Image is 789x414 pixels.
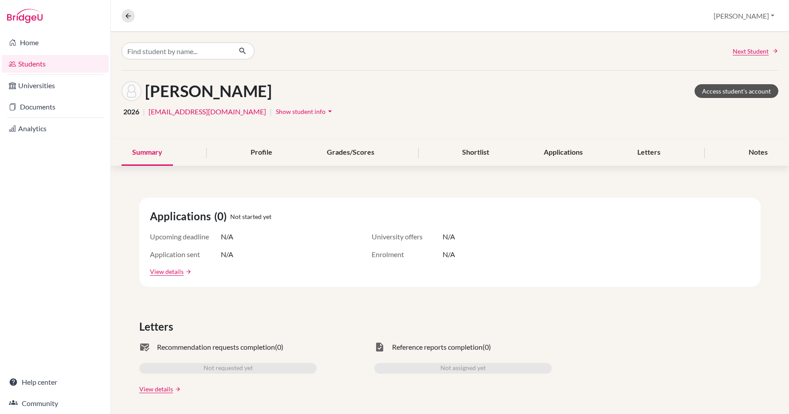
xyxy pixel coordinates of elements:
a: Home [2,34,109,51]
span: N/A [443,249,455,260]
span: University offers [372,231,443,242]
a: Access student's account [695,84,778,98]
a: arrow_forward [173,386,181,392]
button: [PERSON_NAME] [710,8,778,24]
span: Show student info [276,108,326,115]
a: arrow_forward [184,269,192,275]
img: Maia Cook's avatar [122,81,141,101]
div: Summary [122,140,173,166]
span: Next Student [733,47,769,56]
a: Universities [2,77,109,94]
span: Not assigned yet [440,363,486,374]
span: N/A [221,249,233,260]
div: Letters [627,140,671,166]
div: Grades/Scores [316,140,385,166]
span: | [270,106,272,117]
a: [EMAIL_ADDRESS][DOMAIN_NAME] [149,106,266,117]
input: Find student by name... [122,43,232,59]
span: | [143,106,145,117]
span: (0) [214,208,230,224]
i: arrow_drop_down [326,107,334,116]
div: Applications [533,140,593,166]
a: Community [2,394,109,412]
a: Help center [2,373,109,391]
a: Analytics [2,120,109,137]
a: View details [150,267,184,276]
div: Shortlist [451,140,500,166]
span: (0) [275,342,283,352]
span: Reference reports completion [392,342,483,352]
span: Applications [150,208,214,224]
a: View details [139,384,173,394]
span: Not requested yet [204,363,253,374]
div: Profile [240,140,283,166]
div: Notes [738,140,778,166]
a: Next Student [733,47,778,56]
span: Enrolment [372,249,443,260]
a: Students [2,55,109,73]
span: 2026 [123,106,139,117]
h1: [PERSON_NAME] [145,82,272,101]
span: Not started yet [230,212,271,221]
span: N/A [221,231,233,242]
span: task [374,342,385,352]
a: Documents [2,98,109,116]
img: Bridge-U [7,9,43,23]
span: Application sent [150,249,221,260]
span: Upcoming deadline [150,231,221,242]
span: N/A [443,231,455,242]
button: Show student infoarrow_drop_down [275,105,335,118]
span: Letters [139,319,177,335]
span: mark_email_read [139,342,150,352]
span: (0) [483,342,491,352]
span: Recommendation requests completion [157,342,275,352]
